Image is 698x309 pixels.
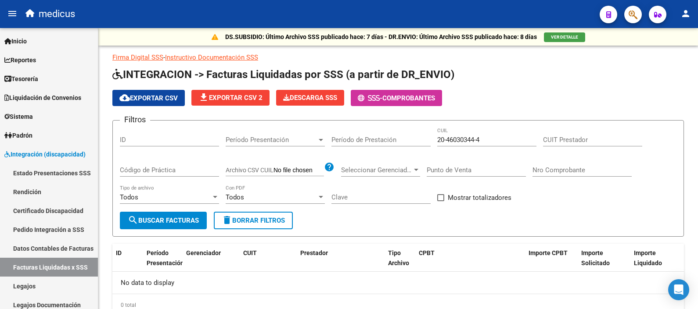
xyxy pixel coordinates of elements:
span: CPBT [419,249,435,256]
button: VER DETALLE [544,32,585,42]
h3: Filtros [120,114,150,126]
button: Exportar CSV [112,90,185,106]
button: -Comprobantes [351,90,442,106]
datatable-header-cell: Importe CPBT [525,244,578,282]
span: Comprobantes [382,94,435,102]
span: Período Presentación [226,136,317,144]
span: ID [116,249,122,256]
span: Exportar CSV [119,94,178,102]
span: Tipo Archivo [388,249,409,266]
span: Mostrar totalizadores [448,192,511,203]
button: Exportar CSV 2 [191,90,270,106]
span: Padrón [4,131,32,140]
datatable-header-cell: Tipo Archivo [385,244,415,282]
span: Prestador [300,249,328,256]
datatable-header-cell: Importe Liquidado [630,244,683,282]
datatable-header-cell: ID [112,244,143,282]
datatable-header-cell: CPBT [415,244,525,282]
mat-icon: help [324,162,335,172]
span: Archivo CSV CUIL [226,167,273,174]
span: Importe Liquidado [634,249,662,266]
button: Descarga SSS [276,90,344,106]
span: Exportar CSV 2 [198,94,263,102]
datatable-header-cell: Período Presentación [143,244,183,282]
mat-icon: cloud_download [119,92,130,103]
p: DS.SUBSIDIO: Último Archivo SSS publicado hace: 7 días - DR.ENVIO: Último Archivo SSS publicado h... [225,32,537,42]
span: Descarga SSS [283,94,337,102]
p: - [112,53,684,62]
span: CUIT [243,249,257,256]
a: Firma Digital SSS [112,53,163,61]
span: INTEGRACION -> Facturas Liquidadas por SSS (a partir de DR_ENVIO) [112,68,454,81]
datatable-header-cell: Gerenciador [183,244,240,282]
span: Buscar Facturas [128,217,199,224]
app-download-masive: Descarga masiva de comprobantes (adjuntos) [276,90,344,106]
span: Importe CPBT [529,249,568,256]
span: Tesorería [4,74,38,84]
span: Gerenciador [186,249,221,256]
span: Borrar Filtros [222,217,285,224]
button: Buscar Facturas [120,212,207,229]
button: Borrar Filtros [214,212,293,229]
span: Seleccionar Gerenciador [341,166,412,174]
div: Open Intercom Messenger [668,279,689,300]
datatable-header-cell: CUIT [240,244,297,282]
span: VER DETALLE [551,35,578,39]
div: No data to display [112,272,684,294]
mat-icon: delete [222,215,232,225]
span: Reportes [4,55,36,65]
mat-icon: file_download [198,92,209,103]
span: Sistema [4,112,33,121]
span: Período Presentación [147,249,184,266]
span: Todos [226,193,244,201]
span: medicus [39,4,75,24]
datatable-header-cell: Importe Solicitado [578,244,630,282]
mat-icon: menu [7,8,18,19]
span: Liquidación de Convenios [4,93,81,103]
mat-icon: person [680,8,691,19]
span: Importe Solicitado [581,249,610,266]
span: Inicio [4,36,27,46]
a: Instructivo Documentación SSS [165,53,258,61]
span: Integración (discapacidad) [4,149,86,159]
mat-icon: search [128,215,138,225]
span: - [358,94,382,102]
datatable-header-cell: Prestador [297,244,385,282]
span: Todos [120,193,138,201]
input: Archivo CSV CUIL [273,167,324,174]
